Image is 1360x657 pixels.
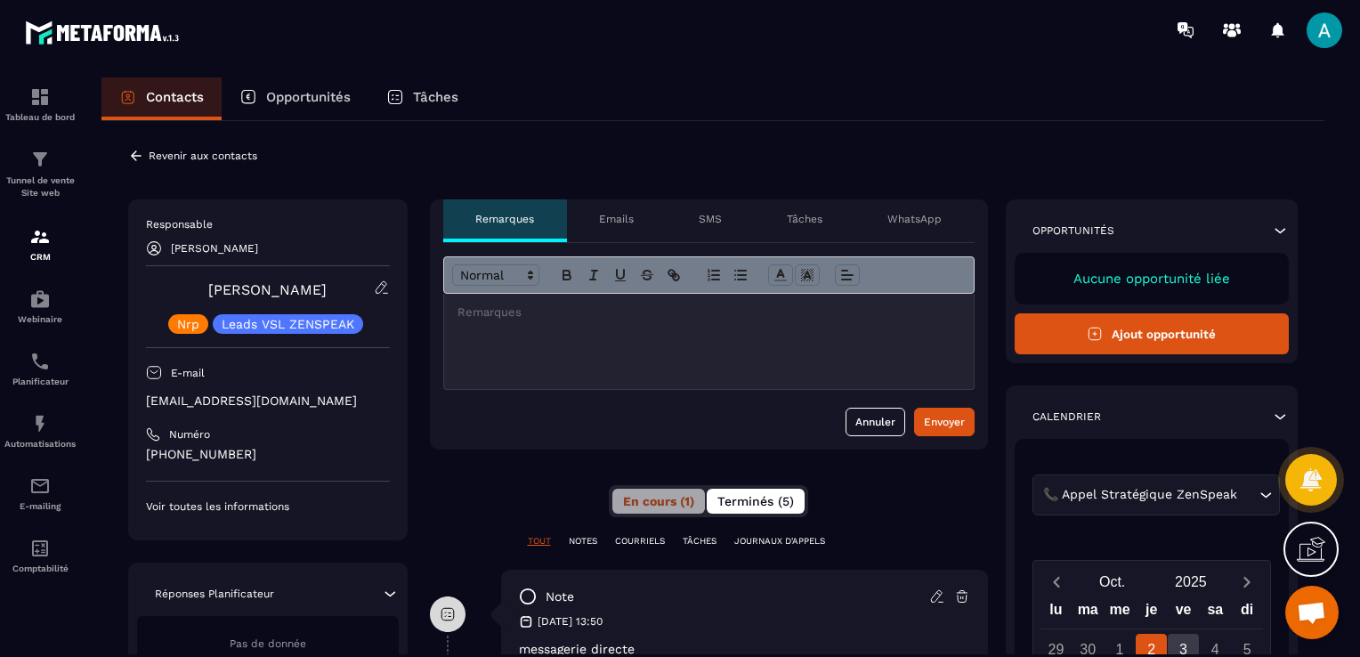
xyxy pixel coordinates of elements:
a: [PERSON_NAME] [208,281,327,298]
p: Opportunités [1032,223,1114,238]
p: messagerie directe [519,642,970,656]
p: Réponses Planificateur [155,587,274,601]
a: formationformationTunnel de vente Site web [4,135,76,213]
p: Comptabilité [4,564,76,573]
p: Tableau de bord [4,112,76,122]
span: En cours (1) [623,494,694,508]
input: Search for option [1242,485,1255,505]
button: Open years overlay [1152,566,1230,597]
p: Remarques [475,212,534,226]
a: schedulerschedulerPlanificateur [4,337,76,400]
p: Aucune opportunité liée [1032,271,1272,287]
p: Voir toutes les informations [146,499,390,514]
div: di [1231,597,1263,629]
span: Terminés (5) [717,494,794,508]
p: TOUT [528,535,551,547]
div: ma [1072,597,1104,629]
p: TÂCHES [683,535,716,547]
div: Ouvrir le chat [1285,586,1339,639]
p: Automatisations [4,439,76,449]
p: Nrp [177,318,199,330]
p: COURRIELS [615,535,665,547]
a: automationsautomationsAutomatisations [4,400,76,462]
p: Tunnel de vente Site web [4,174,76,199]
img: logo [25,16,185,49]
button: Terminés (5) [707,489,805,514]
img: email [29,475,51,497]
p: Contacts [146,89,204,105]
a: automationsautomationsWebinaire [4,275,76,337]
img: formation [29,86,51,108]
div: sa [1199,597,1231,629]
ringoverc2c-number-84e06f14122c: [PHONE_NUMBER] [146,447,256,461]
button: Open months overlay [1073,566,1152,597]
button: Previous month [1040,570,1073,594]
p: Numéro [169,427,210,442]
img: accountant [29,538,51,559]
p: Leads VSL ZENSPEAK [222,318,354,330]
div: Search for option [1032,474,1280,515]
img: formation [29,226,51,247]
p: Planificateur [4,377,76,386]
div: je [1136,597,1168,629]
p: [DATE] 13:50 [538,614,603,629]
ringoverc2c-84e06f14122c: Call with Ringover [146,447,256,461]
p: WhatsApp [887,212,942,226]
button: En cours (1) [612,489,705,514]
a: Contacts [101,77,222,120]
button: Ajout opportunité [1015,313,1290,354]
a: formationformationCRM [4,213,76,275]
a: accountantaccountantComptabilité [4,524,76,587]
p: [PERSON_NAME] [171,242,258,255]
p: NOTES [569,535,597,547]
div: ve [1168,597,1200,629]
div: Envoyer [924,413,965,431]
span: 📞 Appel Stratégique ZenSpeak [1040,485,1242,505]
button: Annuler [846,408,905,436]
p: Responsable [146,217,390,231]
p: Calendrier [1032,410,1101,424]
p: Opportunités [266,89,351,105]
p: CRM [4,252,76,262]
p: E-mailing [4,501,76,511]
p: Emails [599,212,634,226]
p: note [546,588,574,605]
img: formation [29,149,51,170]
a: Tâches [368,77,476,120]
p: [EMAIL_ADDRESS][DOMAIN_NAME] [146,393,390,410]
a: Opportunités [222,77,368,120]
button: Next month [1230,570,1263,594]
a: emailemailE-mailing [4,462,76,524]
img: automations [29,288,51,310]
p: JOURNAUX D'APPELS [734,535,825,547]
p: Revenir aux contacts [149,150,257,162]
span: Pas de donnée [230,637,306,650]
button: Envoyer [914,408,975,436]
p: Webinaire [4,314,76,324]
p: SMS [699,212,722,226]
div: lu [1040,597,1073,629]
p: Tâches [413,89,458,105]
img: automations [29,413,51,434]
p: E-mail [171,366,205,380]
a: formationformationTableau de bord [4,73,76,135]
img: scheduler [29,351,51,372]
p: Tâches [787,212,822,226]
div: me [1104,597,1136,629]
